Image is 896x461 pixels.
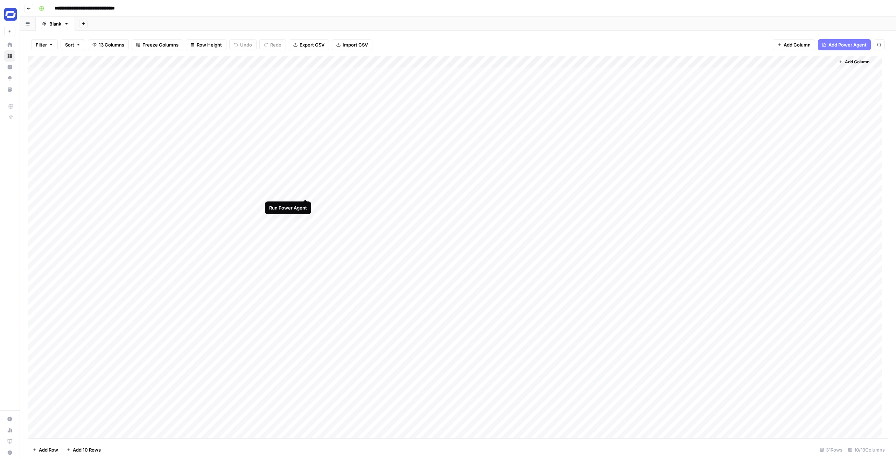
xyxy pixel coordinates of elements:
[197,41,222,48] span: Row Height
[4,425,15,436] a: Usage
[4,73,15,84] a: Opportunities
[65,41,74,48] span: Sort
[817,444,845,455] div: 31 Rows
[343,41,368,48] span: Import CSV
[36,41,47,48] span: Filter
[4,413,15,425] a: Settings
[836,57,872,66] button: Add Column
[300,41,324,48] span: Export CSV
[828,41,867,48] span: Add Power Agent
[229,39,257,50] button: Undo
[332,39,372,50] button: Import CSV
[28,444,62,455] button: Add Row
[4,8,17,21] img: Synthesia Logo
[4,62,15,73] a: Insights
[62,444,105,455] button: Add 10 Rows
[289,39,329,50] button: Export CSV
[73,446,101,453] span: Add 10 Rows
[845,59,869,65] span: Add Column
[4,39,15,50] a: Home
[845,444,888,455] div: 10/13 Columns
[269,204,307,211] div: Run Power Agent
[88,39,129,50] button: 13 Columns
[49,20,61,27] div: Blank
[4,436,15,447] a: Learning Hub
[259,39,286,50] button: Redo
[36,17,75,31] a: Blank
[818,39,871,50] button: Add Power Agent
[4,447,15,458] button: Help + Support
[784,41,811,48] span: Add Column
[270,41,281,48] span: Redo
[61,39,85,50] button: Sort
[773,39,815,50] button: Add Column
[4,6,15,23] button: Workspace: Synthesia
[240,41,252,48] span: Undo
[99,41,124,48] span: 13 Columns
[132,39,183,50] button: Freeze Columns
[4,50,15,62] a: Browse
[186,39,226,50] button: Row Height
[4,84,15,95] a: Your Data
[39,446,58,453] span: Add Row
[142,41,178,48] span: Freeze Columns
[31,39,58,50] button: Filter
